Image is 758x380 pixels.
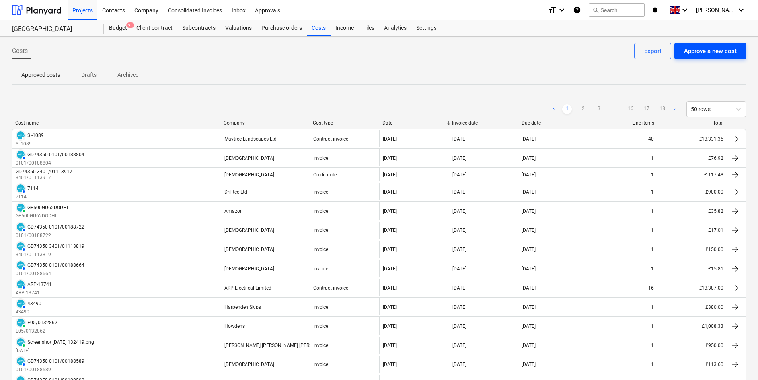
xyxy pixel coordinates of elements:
[16,279,26,290] div: Invoice has been synced with Xero and its status is currently AUTHORISED
[224,247,274,252] div: [DEMOGRAPHIC_DATA]
[382,120,446,126] div: Date
[104,20,132,36] div: Budget
[550,104,559,114] a: Previous page
[522,227,536,233] div: [DATE]
[313,120,376,126] div: Cost type
[224,343,335,348] div: [PERSON_NAME] [PERSON_NAME] [PERSON_NAME]
[592,7,599,13] span: search
[379,20,411,36] div: Analytics
[17,357,25,365] img: xero.svg
[383,266,397,272] div: [DATE]
[17,151,25,159] img: xero.svg
[657,149,727,166] div: £76.92
[313,343,328,348] div: Invoice
[658,104,667,114] a: Page 18
[16,241,26,251] div: Invoice has been synced with Xero and its status is currently AUTHORISED
[27,133,44,138] div: SI-1089
[27,301,41,306] div: 43490
[661,120,724,126] div: Total
[359,20,379,36] a: Files
[307,20,331,36] a: Costs
[383,136,397,142] div: [DATE]
[313,304,328,310] div: Invoice
[522,155,536,161] div: [DATE]
[224,227,274,233] div: [DEMOGRAPHIC_DATA]
[594,104,604,114] a: Page 3
[670,104,680,114] a: Next page
[651,247,654,252] div: 1
[651,208,654,214] div: 1
[177,20,220,36] div: Subcontracts
[452,189,466,195] div: [DATE]
[132,20,177,36] div: Client contract
[27,186,39,191] div: 7114
[651,227,654,233] div: 1
[452,227,466,233] div: [DATE]
[257,20,307,36] a: Purchase orders
[651,266,654,272] div: 1
[313,285,348,291] div: Contract invoice
[16,347,94,354] p: [DATE]
[224,136,277,142] div: Maytree Landscapes Ltd
[16,141,44,147] p: SI-1089
[16,270,84,277] p: 0101/00188664
[696,7,736,13] span: [PERSON_NAME]
[17,131,25,139] img: xero.svg
[16,222,26,232] div: Invoice has been synced with Xero and its status is currently AUTHORISED
[27,224,84,230] div: GD74350 0101/00188722
[16,328,57,335] p: E05/0132862
[224,304,261,310] div: Harpenden Skips
[522,136,536,142] div: [DATE]
[651,172,654,178] div: 1
[224,120,306,126] div: Company
[562,104,572,114] a: Page 1 is your current page
[642,104,651,114] a: Page 17
[573,5,581,15] i: Knowledge base
[16,213,68,219] p: GB500GU62DODHI
[657,222,727,239] div: £17.01
[657,241,727,258] div: £150.00
[27,320,57,325] div: E05/0132862
[16,337,26,347] div: Invoice has been synced with Xero and its status is currently PAID
[383,172,397,178] div: [DATE]
[557,5,567,15] i: keyboard_arrow_down
[452,172,466,178] div: [DATE]
[27,282,52,287] div: ARP-13741
[313,323,328,329] div: Invoice
[383,208,397,214] div: [DATE]
[680,5,690,15] i: keyboard_arrow_down
[17,204,25,212] img: xero.svg
[17,261,25,269] img: xero.svg
[644,46,661,56] div: Export
[522,343,536,348] div: [DATE]
[383,343,397,348] div: [DATE]
[651,323,654,329] div: 1
[626,104,635,114] a: Page 16
[224,323,245,329] div: Howdens
[383,247,397,252] div: [DATE]
[657,168,727,181] div: £-117.48
[657,337,727,354] div: £950.00
[522,362,536,367] div: [DATE]
[17,223,25,231] img: xero.svg
[313,266,328,272] div: Invoice
[331,20,359,36] a: Income
[224,172,274,178] div: [DEMOGRAPHIC_DATA]
[452,362,466,367] div: [DATE]
[657,279,727,296] div: £13,387.00
[16,194,39,200] p: 7114
[27,205,68,210] div: GB500GU62DODHI
[27,262,84,268] div: GD74350 0101/00188664
[657,317,727,335] div: £1,008.33
[522,266,536,272] div: [DATE]
[522,208,536,214] div: [DATE]
[313,189,328,195] div: Invoice
[27,152,84,157] div: GD74350 0101/00188804
[313,362,328,367] div: Invoice
[634,43,671,59] button: Export
[313,155,328,161] div: Invoice
[313,172,337,178] div: Credit note
[737,5,746,15] i: keyboard_arrow_down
